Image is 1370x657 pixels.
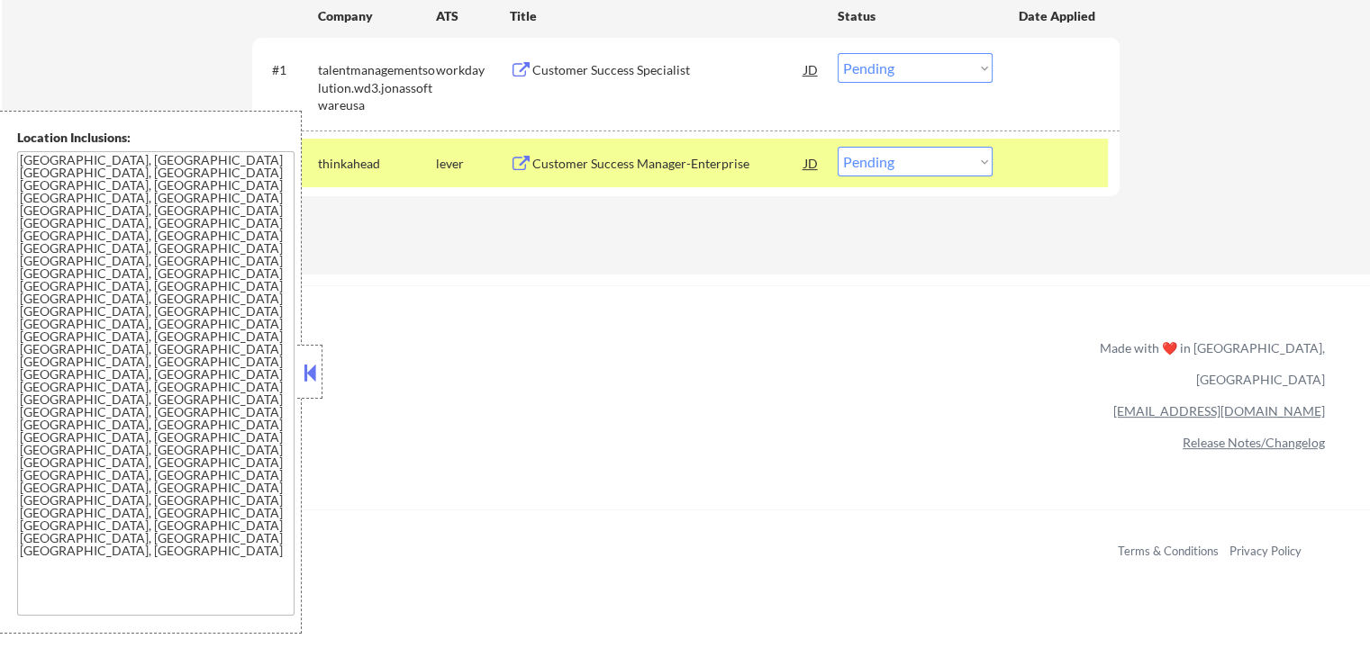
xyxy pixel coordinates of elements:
div: lever [436,155,510,173]
div: Customer Success Manager-Enterprise [532,155,804,173]
a: Privacy Policy [1229,544,1302,558]
div: Date Applied [1019,7,1098,25]
div: ATS [436,7,510,25]
a: Release Notes/Changelog [1183,435,1325,450]
div: JD [803,147,821,179]
div: thinkahead [318,155,436,173]
div: talentmanagementsolution.wd3.jonassoftwareusa [318,61,436,114]
div: #1 [272,61,304,79]
div: Made with ❤️ in [GEOGRAPHIC_DATA], [GEOGRAPHIC_DATA] [1093,332,1325,395]
div: JD [803,53,821,85]
a: [EMAIL_ADDRESS][DOMAIN_NAME] [1113,403,1325,418]
a: Refer & earn free applications 👯‍♀️ [36,357,723,376]
div: Customer Success Specialist [532,61,804,79]
div: workday [436,61,510,79]
div: Title [510,7,821,25]
div: Company [318,7,436,25]
a: Terms & Conditions [1118,544,1219,558]
div: Location Inclusions: [17,129,295,147]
